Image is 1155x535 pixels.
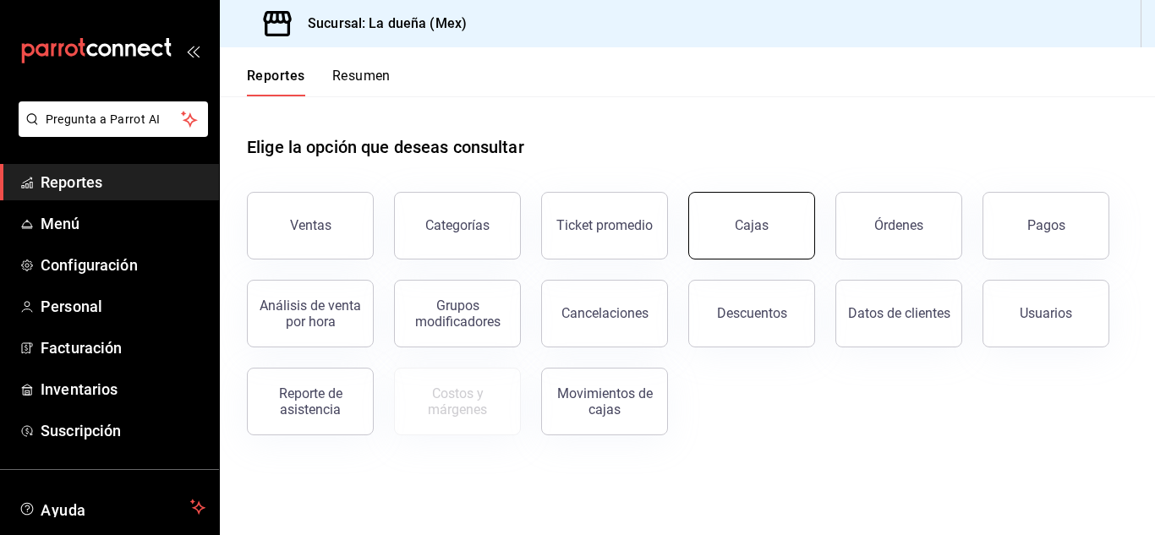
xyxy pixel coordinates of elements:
button: Cancelaciones [541,280,668,347]
span: Facturación [41,336,205,359]
span: Configuración [41,254,205,276]
div: Ventas [290,217,331,233]
button: Pagos [983,192,1109,259]
h1: Elige la opción que deseas consultar [247,134,524,160]
div: Descuentos [717,305,787,321]
span: Reportes [41,171,205,194]
div: Cajas [735,217,769,233]
button: Cajas [688,192,815,259]
button: Contrata inventarios para ver este reporte [394,368,521,435]
div: Reporte de asistencia [258,385,363,418]
button: Usuarios [983,280,1109,347]
button: Descuentos [688,280,815,347]
button: Ventas [247,192,374,259]
span: Ayuda [41,497,183,517]
button: Categorías [394,192,521,259]
span: Pregunta a Parrot AI [46,111,182,128]
button: Pregunta a Parrot AI [19,101,208,137]
div: Órdenes [874,217,923,233]
button: Grupos modificadores [394,280,521,347]
span: Inventarios [41,378,205,401]
button: open_drawer_menu [186,44,200,57]
span: Personal [41,295,205,318]
button: Resumen [332,68,391,96]
div: Pagos [1027,217,1065,233]
div: Movimientos de cajas [552,385,657,418]
div: navigation tabs [247,68,391,96]
button: Datos de clientes [835,280,962,347]
h3: Sucursal: La dueña (Mex) [294,14,467,34]
span: Suscripción [41,419,205,442]
div: Usuarios [1020,305,1072,321]
div: Grupos modificadores [405,298,510,330]
div: Análisis de venta por hora [258,298,363,330]
button: Ticket promedio [541,192,668,259]
button: Análisis de venta por hora [247,280,374,347]
button: Movimientos de cajas [541,368,668,435]
div: Costos y márgenes [405,385,510,418]
div: Datos de clientes [848,305,950,321]
div: Categorías [425,217,490,233]
a: Pregunta a Parrot AI [12,123,208,140]
button: Órdenes [835,192,962,259]
div: Ticket promedio [556,217,653,233]
button: Reportes [247,68,305,96]
button: Reporte de asistencia [247,368,374,435]
div: Cancelaciones [561,305,649,321]
span: Menú [41,212,205,235]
